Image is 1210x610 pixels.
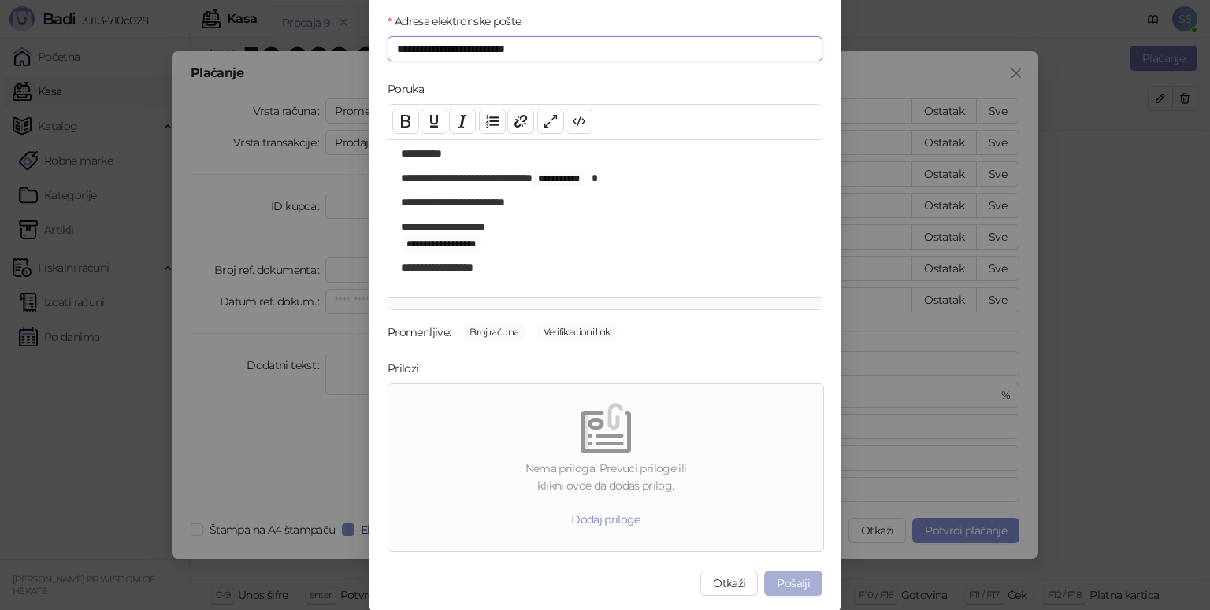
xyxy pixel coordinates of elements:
div: Promenljive: [388,323,451,341]
div: Nema priloga. Prevuci priloge ili klikni ovde da dodaš prilog. [395,460,817,494]
span: emptyNema priloga. Prevuci priloge iliklikni ovde da dodaš prilog.Dodaj priloge [395,390,817,545]
input: Adresa elektronske pošte [388,36,822,61]
img: empty [581,403,631,453]
span: Broj računa [463,323,525,341]
button: Full screen [537,109,564,134]
button: Italic [449,109,476,134]
label: Poruka [388,80,434,98]
button: Code view [566,109,592,134]
button: Underline [421,109,447,134]
label: Adresa elektronske pošte [388,13,531,30]
button: Link [507,109,534,134]
button: Pošalji [764,571,822,596]
button: Bold [392,109,419,134]
button: Dodaj priloge [559,507,653,532]
label: Prilozi [388,360,429,377]
span: Verifikacioni link [537,323,616,341]
button: List [479,109,506,134]
button: Otkaži [700,571,758,596]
